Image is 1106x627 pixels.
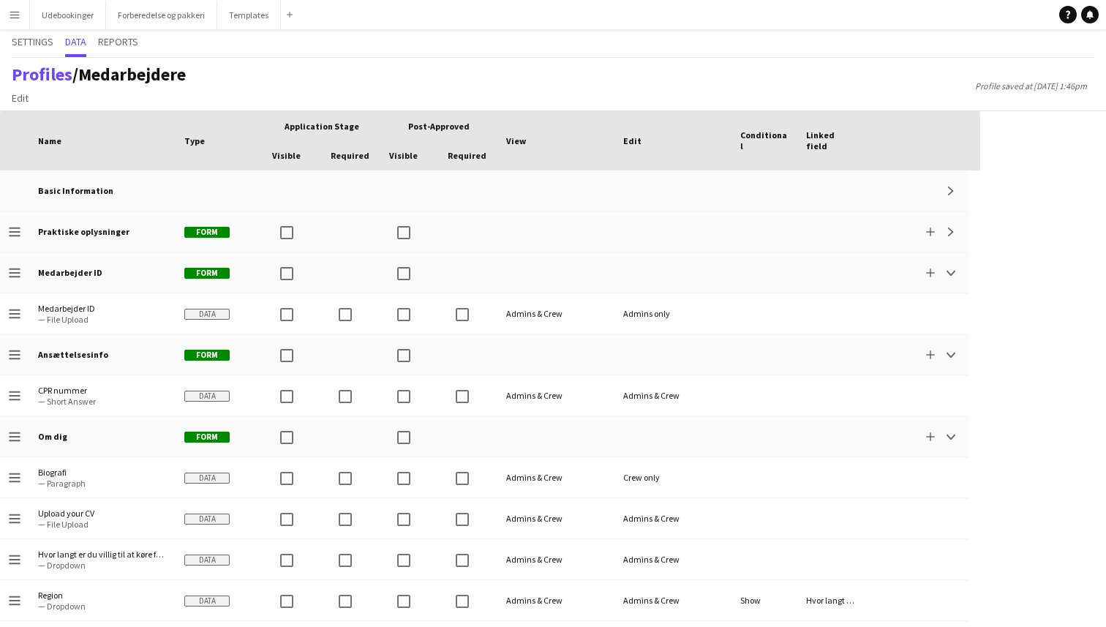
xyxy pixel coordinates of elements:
[38,519,167,530] span: — File Upload
[38,431,67,442] b: Om dig
[38,508,167,519] span: Upload your CV
[497,293,614,334] div: Admins & Crew
[731,580,797,620] div: Show
[78,63,186,86] span: Medarbejdere
[614,375,731,416] div: Admins & Crew
[12,63,72,86] a: Profiles
[38,601,167,612] span: — Dropdown
[30,1,106,29] button: Udebookinger
[6,89,34,108] a: Edit
[184,473,230,484] span: Data
[497,457,614,498] div: Admins & Crew
[740,129,789,151] span: Conditional
[497,580,614,620] div: Admins & Crew
[38,590,167,601] span: Region
[497,539,614,579] div: Admins & Crew
[331,150,369,161] span: Required
[98,37,138,47] span: Reports
[217,1,281,29] button: Templates
[968,80,1094,91] span: Profile saved at [DATE] 1:46pm
[614,539,731,579] div: Admins & Crew
[623,135,642,146] span: Edit
[408,121,470,132] span: Post-Approved
[65,37,86,47] span: Data
[184,555,230,566] span: Data
[448,150,486,161] span: Required
[38,560,167,571] span: — Dropdown
[497,498,614,538] div: Admins & Crew
[12,64,186,86] h1: /
[184,350,230,361] span: Form
[38,385,167,396] span: CPR nummer
[184,268,230,279] span: Form
[38,267,102,278] b: Medarbejder ID
[184,514,230,525] span: Data
[38,135,61,146] span: Name
[38,349,108,360] b: Ansættelsesinfo
[184,309,230,320] span: Data
[12,91,29,105] span: Edit
[38,467,167,478] span: Biografi
[497,375,614,416] div: Admins & Crew
[806,129,854,151] span: Linked field
[12,37,53,47] span: Settings
[184,227,230,238] span: Form
[272,150,301,161] span: Visible
[38,478,167,489] span: — Paragraph
[184,596,230,607] span: Data
[184,391,230,402] span: Data
[389,150,418,161] span: Visible
[184,432,230,443] span: Form
[38,549,167,560] span: Hvor langt er du villig til at køre for arbejde?
[38,314,167,325] span: — File Upload
[38,396,167,407] span: — Short Answer
[614,457,731,498] div: Crew only
[38,185,113,196] b: Basic Information
[797,580,863,620] div: Hvor langt er du villig til at køre for arbejde?
[506,135,526,146] span: View
[614,498,731,538] div: Admins & Crew
[184,135,205,146] span: Type
[614,293,731,334] div: Admins only
[614,580,731,620] div: Admins & Crew
[38,226,129,237] b: Praktiske oplysninger
[106,1,217,29] button: Forberedelse og pakkeri
[285,121,359,132] span: Application stage
[38,303,167,314] span: Medarbejder ID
